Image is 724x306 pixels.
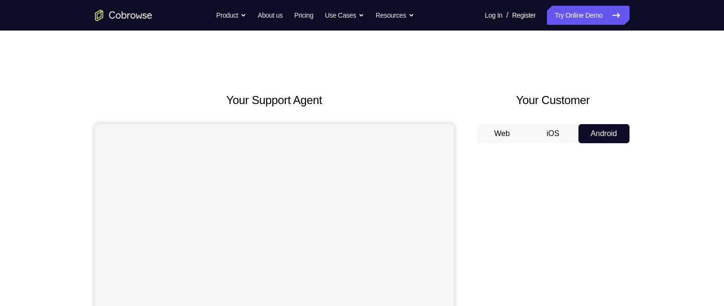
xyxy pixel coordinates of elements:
button: Product [216,6,246,25]
button: iOS [527,124,578,143]
button: Android [578,124,630,143]
a: About us [258,6,283,25]
button: Web [477,124,528,143]
a: Try Online Demo [547,6,629,25]
a: Pricing [294,6,313,25]
span: / [506,10,508,21]
a: Register [512,6,535,25]
h2: Your Support Agent [95,92,454,109]
button: Resources [376,6,414,25]
a: Go to the home page [95,10,152,21]
a: Log In [485,6,503,25]
button: Use Cases [325,6,364,25]
h2: Your Customer [477,92,630,109]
